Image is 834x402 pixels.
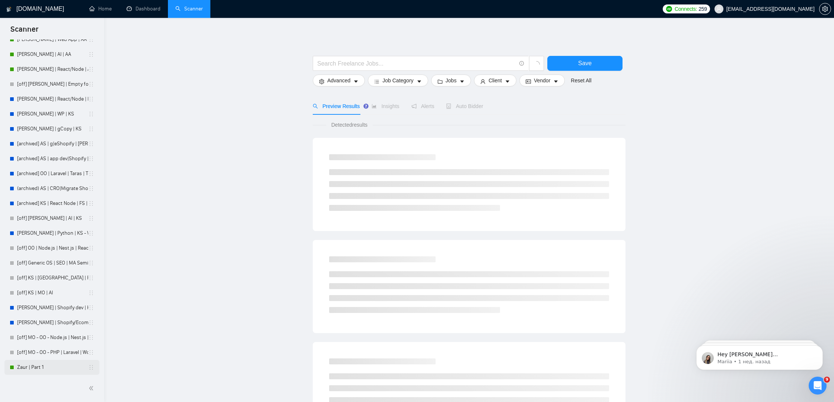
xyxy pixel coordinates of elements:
[4,196,99,211] li: [archived] KS | React Node | FS | Anna S. (low average paid)
[88,111,94,117] span: holder
[368,75,428,86] button: barsJob Categorycaret-down
[4,107,99,121] li: Terry | WP | KS
[17,360,88,375] a: Zaur | Part 1
[553,79,558,84] span: caret-down
[17,241,88,256] a: [off] OO | Node.js | Nest.js | React.js | Next.js | PHP | Laravel | WordPress | UI/UX | MO
[313,104,318,109] span: search
[17,47,88,62] a: [PERSON_NAME] | AI | AA
[88,215,94,221] span: holder
[17,211,88,226] a: [off] [PERSON_NAME] | AI | KS
[88,156,94,162] span: holder
[326,121,373,129] span: Detected results
[313,75,365,86] button: settingAdvancedcaret-down
[4,47,99,62] li: Michael | AI | AA
[534,76,550,85] span: Vendor
[4,62,99,77] li: Michael | React/Node | AA
[4,92,99,107] li: Ann | React/Node | KS - WIP
[716,6,722,12] span: user
[353,79,359,84] span: caret-down
[519,61,524,66] span: info-circle
[88,245,94,251] span: holder
[17,345,88,360] a: [off] MO - OO - PHP | Laravel | WordPress |
[411,104,417,109] span: notification
[17,62,88,77] a: [PERSON_NAME] | React/Node | AA
[4,241,99,256] li: [off] OO | Node.js | Nest.js | React.js | Next.js | PHP | Laravel | WordPress | UI/UX | MO
[4,24,44,39] span: Scanner
[446,103,483,109] span: Auto Bidder
[88,335,94,341] span: holder
[4,136,99,151] li: [archived] AS | g|eShopify | Moroz
[374,79,379,84] span: bars
[17,181,88,196] a: (archived) AS | CRO|Migrate Shopify | [PERSON_NAME]
[88,260,94,266] span: holder
[547,56,623,71] button: Save
[17,315,88,330] a: [PERSON_NAME] | Shopify/Ecom | KS - lower requirements
[88,126,94,132] span: holder
[17,151,88,166] a: [archived] AS | app dev|Shopify | [PERSON_NAME]
[17,285,88,300] a: [off] KS | MO | AI
[819,6,831,12] a: setting
[372,103,399,109] span: Insights
[175,6,203,12] a: searchScanner
[372,104,377,109] span: area-chart
[89,6,112,12] a: homeHome
[533,61,540,68] span: loading
[480,79,486,84] span: user
[88,230,94,236] span: holder
[4,300,99,315] li: Andrew | Shopify dev | KS + maintenance & support
[526,79,531,84] span: idcard
[363,103,369,110] div: Tooltip anchor
[88,349,94,355] span: holder
[88,171,94,177] span: holder
[4,270,99,285] li: [off] KS | MO | Fullstack
[578,58,592,68] span: Save
[17,32,88,47] a: [PERSON_NAME] | Web App | AA
[17,77,88,92] a: [off] [PERSON_NAME] | Empty for future | AA
[4,77,99,92] li: [off] Michael | Empty for future | AA
[411,103,434,109] span: Alerts
[488,76,502,85] span: Client
[824,377,830,383] span: 9
[4,226,99,241] li: Harry | Python | KS - WIP
[127,6,160,12] a: dashboardDashboard
[88,66,94,72] span: holder
[4,166,99,181] li: [archived] OO | Laravel | Taras | Top filters
[17,92,88,107] a: [PERSON_NAME] | React/Node | KS - WIP
[382,76,413,85] span: Job Category
[431,75,471,86] button: folderJobscaret-down
[88,320,94,326] span: holder
[313,103,360,109] span: Preview Results
[4,256,99,270] li: [off] Generic OS | SEO | MA Semi-Strict, High Budget
[4,345,99,360] li: [off] MO - OO - PHP | Laravel | WordPress |
[88,364,94,370] span: holder
[17,196,88,211] a: [archived] KS | React Node | FS | [PERSON_NAME] (low average paid)
[88,186,94,191] span: holder
[327,76,350,85] span: Advanced
[4,151,99,166] li: [archived] AS | app dev|Shopify | Moroz
[4,330,99,345] li: [off] MO - OO - Node.js | Nest.js | React.js | Next.js
[809,377,827,395] iframe: Intercom live chat
[88,96,94,102] span: holder
[17,256,88,270] a: [off] Generic OS | SEO | MA Semi-Strict, High Budget
[17,166,88,181] a: [archived] OO | Laravel | Taras | Top filters
[17,121,88,136] a: [PERSON_NAME] | gCopy | KS
[685,330,834,382] iframe: Intercom notifications сообщение
[88,141,94,147] span: holder
[17,107,88,121] a: [PERSON_NAME] | WP | KS
[88,275,94,281] span: holder
[4,360,99,375] li: Zaur | Part 1
[4,181,99,196] li: (archived) AS | CRO|Migrate Shopify | Moroz
[88,51,94,57] span: holder
[666,6,672,12] img: upwork-logo.png
[88,200,94,206] span: holder
[446,104,451,109] span: robot
[89,384,96,392] span: double-left
[17,270,88,285] a: [off] KS | [GEOGRAPHIC_DATA] | Fullstack
[4,211,99,226] li: [off] Harry | AI | KS
[819,3,831,15] button: setting
[819,6,831,12] span: setting
[17,330,88,345] a: [off] MO - OO - Node.js | Nest.js | React.js | Next.js
[519,75,565,86] button: idcardVendorcaret-down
